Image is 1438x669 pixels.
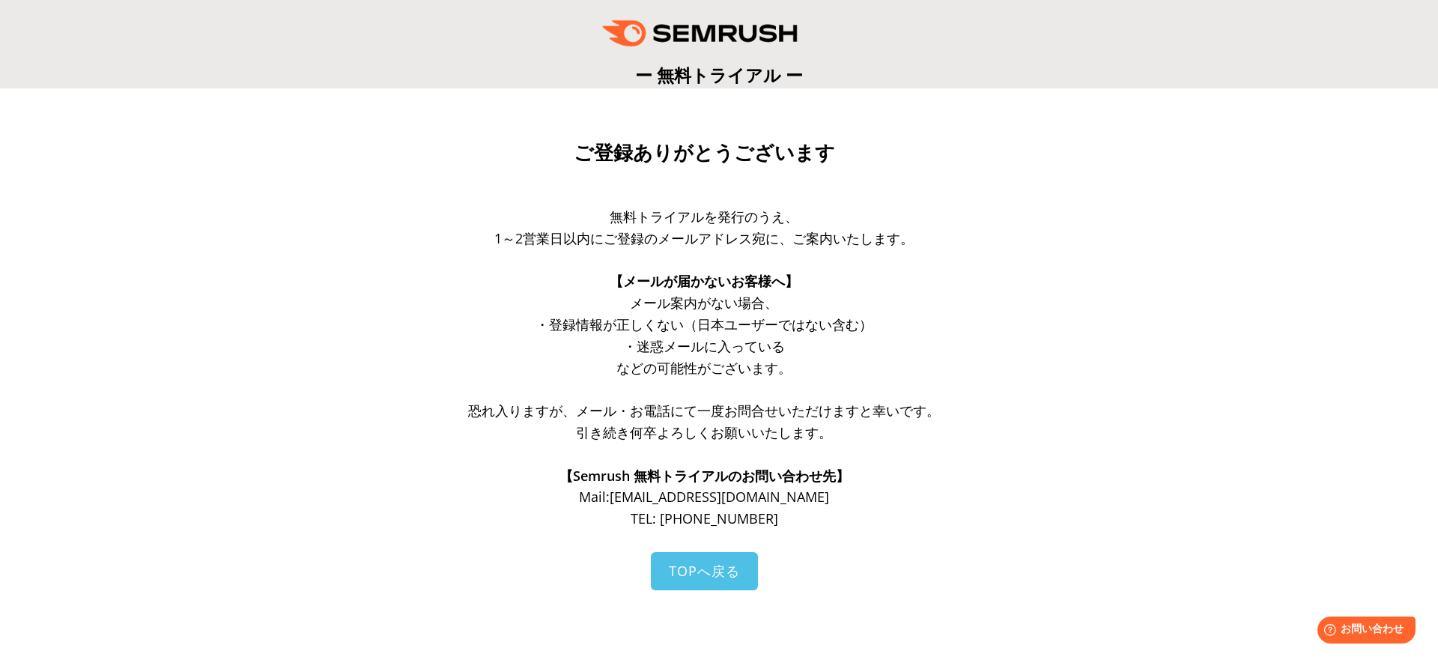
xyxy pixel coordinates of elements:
span: 引き続き何卒よろしくお願いいたします。 [576,423,832,441]
a: TOPへ戻る [651,552,758,590]
span: ・登録情報が正しくない（日本ユーザーではない含む） [536,315,873,333]
span: 【メールが届かないお客様へ】 [610,272,798,290]
span: 1～2営業日以内にご登録のメールアドレス宛に、ご案内いたします。 [494,229,914,247]
span: などの可能性がございます。 [616,359,792,377]
span: ー 無料トライアル ー [635,63,803,87]
span: TOPへ戻る [669,562,740,580]
span: ・迷惑メールに入っている [623,337,785,355]
span: 恐れ入りますが、メール・お電話にて一度お問合せいただけますと幸いです。 [468,402,940,420]
iframe: Help widget launcher [1305,611,1422,653]
span: ご登録ありがとうございます [574,142,835,164]
span: メール案内がない場合、 [630,294,778,312]
span: Mail: [EMAIL_ADDRESS][DOMAIN_NAME] [579,488,829,506]
span: 無料トライアルを発行のうえ、 [610,208,798,225]
span: 【Semrush 無料トライアルのお問い合わせ先】 [559,467,849,485]
span: TEL: [PHONE_NUMBER] [631,509,778,527]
